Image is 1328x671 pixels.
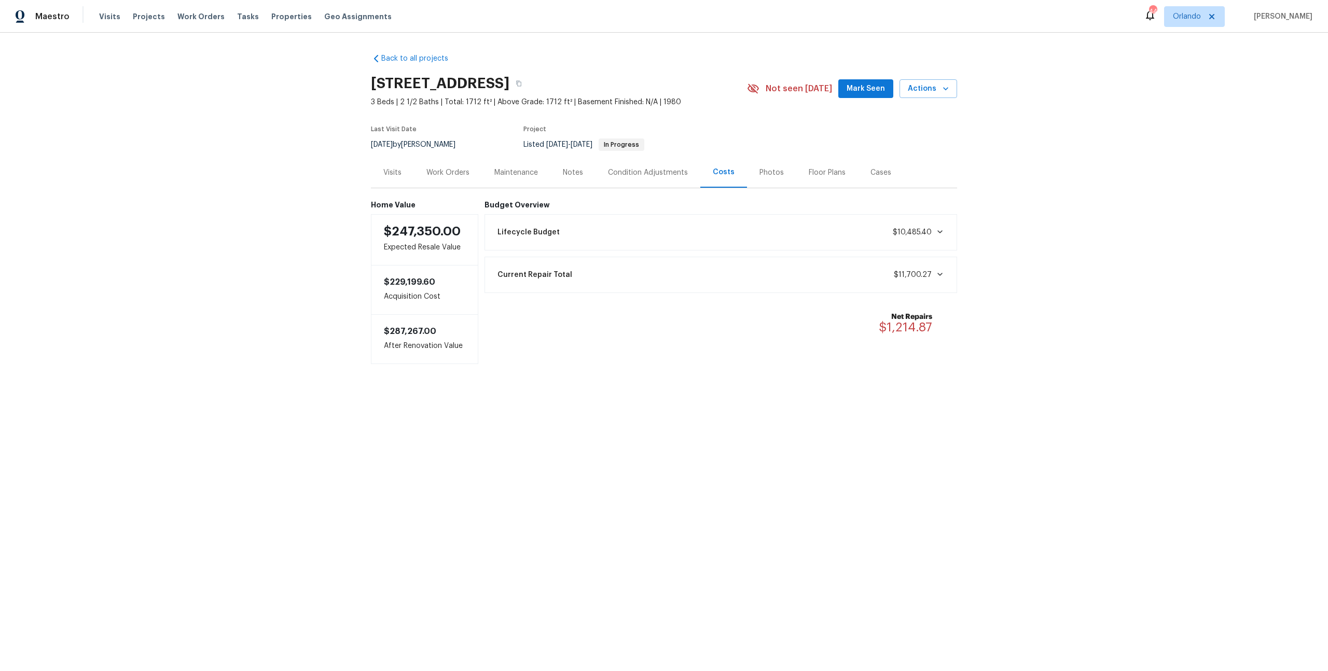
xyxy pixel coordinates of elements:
[809,167,846,178] div: Floor Plans
[35,11,70,22] span: Maestro
[371,53,471,64] a: Back to all projects
[384,327,436,336] span: $287,267.00
[847,82,885,95] span: Mark Seen
[894,271,932,278] span: $11,700.27
[426,167,469,178] div: Work Orders
[371,126,417,132] span: Last Visit Date
[600,142,643,148] span: In Progress
[893,229,932,236] span: $10,485.40
[523,141,644,148] span: Listed
[1173,11,1201,22] span: Orlando
[371,214,478,265] div: Expected Resale Value
[497,270,572,280] span: Current Repair Total
[371,141,393,148] span: [DATE]
[571,141,592,148] span: [DATE]
[759,167,784,178] div: Photos
[879,312,932,322] b: Net Repairs
[177,11,225,22] span: Work Orders
[383,167,402,178] div: Visits
[879,321,932,333] span: $1,214.87
[371,265,478,314] div: Acquisition Cost
[563,167,583,178] div: Notes
[133,11,165,22] span: Projects
[497,227,560,237] span: Lifecycle Budget
[384,278,435,286] span: $229,199.60
[523,126,546,132] span: Project
[237,13,259,20] span: Tasks
[1250,11,1312,22] span: [PERSON_NAME]
[99,11,120,22] span: Visits
[384,225,461,237] span: $247,350.00
[324,11,392,22] span: Geo Assignments
[608,167,688,178] div: Condition Adjustments
[485,201,958,209] h6: Budget Overview
[371,78,509,89] h2: [STREET_ADDRESS]
[838,79,893,99] button: Mark Seen
[546,141,568,148] span: [DATE]
[509,74,528,93] button: Copy Address
[371,97,747,107] span: 3 Beds | 2 1/2 Baths | Total: 1712 ft² | Above Grade: 1712 ft² | Basement Finished: N/A | 1980
[546,141,592,148] span: -
[371,201,478,209] h6: Home Value
[908,82,949,95] span: Actions
[371,314,478,364] div: After Renovation Value
[271,11,312,22] span: Properties
[900,79,957,99] button: Actions
[766,83,832,94] span: Not seen [DATE]
[371,138,468,151] div: by [PERSON_NAME]
[870,167,891,178] div: Cases
[713,167,735,177] div: Costs
[494,167,538,178] div: Maintenance
[1149,6,1156,17] div: 44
